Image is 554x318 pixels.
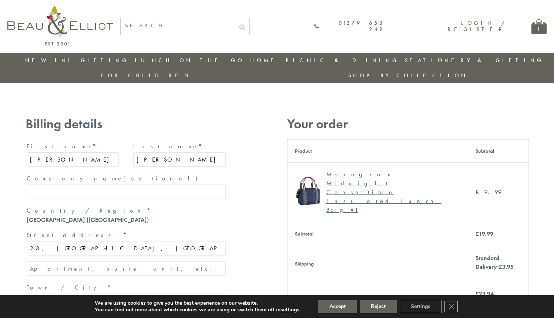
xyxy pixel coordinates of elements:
span: £ [476,290,479,298]
input: House number and street name [27,241,226,256]
a: Stationery & Gifting [405,57,544,64]
a: 01279 653 249 [314,20,385,33]
input: Apartment, suite, unit, etc. (optional) [27,261,226,276]
label: Company name [27,173,226,185]
th: Subtotal [468,139,528,162]
label: First name [27,141,119,152]
strong: [GEOGRAPHIC_DATA] ([GEOGRAPHIC_DATA]) [27,216,149,224]
bdi: 23.94 [476,290,494,298]
a: Picnic & Dining [286,57,399,64]
input: SEARCH [121,18,235,33]
a: New in! [25,57,75,64]
strong: × 1 [350,206,358,214]
h3: Billing details [26,116,227,132]
label: Town / City [27,282,226,294]
label: Standard Delivery: [476,254,514,271]
button: Reject [360,300,397,313]
bdi: 3.95 [499,263,514,271]
span: £ [499,263,502,271]
a: Login / Register [447,19,506,33]
th: Total [287,282,468,315]
span: £ [476,230,479,238]
th: Product [287,139,468,162]
label: Street address [27,229,226,241]
div: Monogram Midnight Convertible Insulated Lunch Bag [326,170,455,214]
th: Subtotal [287,222,468,246]
a: Lunch On The Go [135,57,244,64]
th: Shipping [287,246,468,282]
a: Gifting [81,57,129,64]
a: Monogram Midnight Convertible Lunch Bag Monogram Midnight Convertible Insulated Lunch Bag× 1 [295,170,461,214]
bdi: 19.99 [476,188,501,196]
a: 1 [531,19,547,34]
img: Monogram Midnight Convertible Lunch Bag [295,177,323,205]
bdi: 19.99 [476,230,493,238]
a: Home [250,57,280,64]
span: £ [476,188,482,196]
a: Shop by collection [348,72,468,79]
a: For Children [101,72,191,79]
button: Settings [400,300,441,313]
span: (optional) [123,175,202,182]
button: Accept [318,300,357,313]
button: settings [281,307,299,313]
p: We are using cookies to give you the best experience on our website. [95,300,300,307]
p: You can find out more about which cookies we are using or switch them off in . [95,307,300,313]
button: Close GDPR Cookie Banner [444,301,458,312]
label: Country / Region [27,205,226,217]
label: Last name [133,141,226,152]
h3: Your order [287,116,529,132]
img: logo [7,6,113,45]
